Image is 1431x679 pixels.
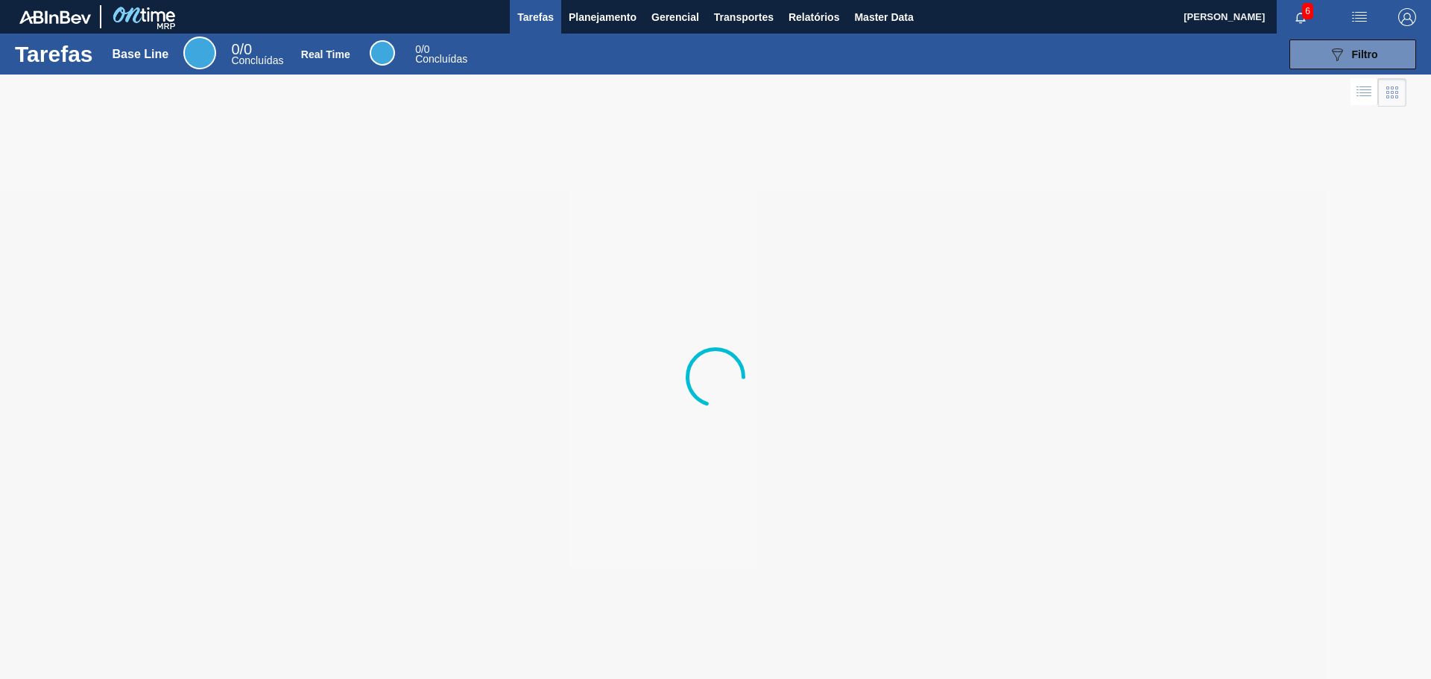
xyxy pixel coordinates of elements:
span: Gerencial [651,8,699,26]
span: 0 [415,43,421,55]
span: Filtro [1352,48,1378,60]
button: Filtro [1289,40,1416,69]
span: Master Data [854,8,913,26]
div: Real Time [370,40,395,66]
h1: Tarefas [15,45,93,63]
div: Base Line [231,43,283,66]
div: Real Time [415,45,467,64]
button: Notificações [1277,7,1324,28]
div: Base Line [113,48,169,61]
img: userActions [1351,8,1368,26]
span: Concluídas [415,53,467,65]
span: Planejamento [569,8,636,26]
div: Real Time [301,48,350,60]
span: Relatórios [789,8,839,26]
span: Concluídas [231,54,283,66]
span: 6 [1302,3,1313,19]
div: Base Line [183,37,216,69]
span: 0 [231,41,239,57]
span: / 0 [415,43,429,55]
img: Logout [1398,8,1416,26]
span: Transportes [714,8,774,26]
span: / 0 [231,41,252,57]
span: Tarefas [517,8,554,26]
img: TNhmsLtSVTkK8tSr43FrP2fwEKptu5GPRR3wAAAABJRU5ErkJggg== [19,10,91,24]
